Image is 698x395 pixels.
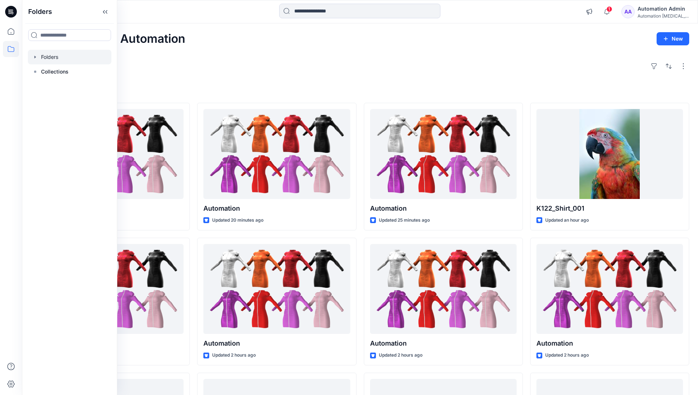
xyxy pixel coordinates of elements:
p: Automation [370,203,517,214]
div: AA [621,5,635,18]
a: Automation [370,244,517,334]
p: Updated an hour ago [545,217,589,224]
p: Updated 2 hours ago [379,351,422,359]
h4: Styles [31,87,689,95]
div: Automation Admin [638,4,689,13]
p: Automation [370,338,517,349]
p: Automation [203,338,350,349]
span: 1 [606,6,612,12]
a: Automation [203,244,350,334]
a: Automation [536,244,683,334]
a: Automation [370,109,517,199]
p: Updated 2 hours ago [545,351,589,359]
p: Updated 25 minutes ago [379,217,430,224]
a: Automation [203,109,350,199]
p: Automation [203,203,350,214]
a: K122_Shirt_001 [536,109,683,199]
button: New [657,32,689,45]
p: K122_Shirt_001 [536,203,683,214]
p: Updated 2 hours ago [212,351,256,359]
p: Automation [536,338,683,349]
div: Automation [MEDICAL_DATA]... [638,13,689,19]
p: Updated 20 minutes ago [212,217,263,224]
p: Collections [41,67,69,76]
